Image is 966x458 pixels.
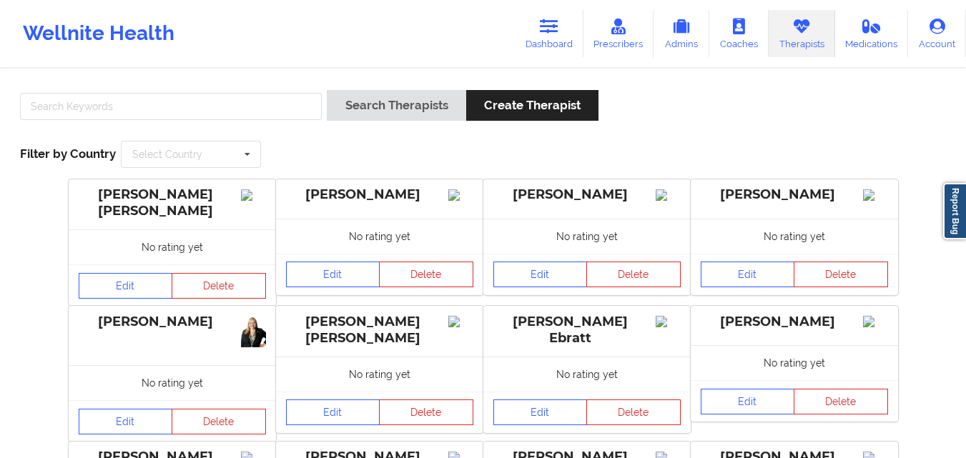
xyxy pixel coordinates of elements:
[286,262,380,287] a: Edit
[709,10,769,57] a: Coaches
[908,10,966,57] a: Account
[769,10,835,57] a: Therapists
[691,219,898,254] div: No rating yet
[379,262,473,287] button: Delete
[794,389,888,414] button: Delete
[493,314,681,347] div: [PERSON_NAME] Ebratt
[79,409,173,434] a: Edit
[515,10,583,57] a: Dashboard
[943,183,966,239] a: Report Bug
[448,316,473,327] img: Image%2Fplaceholer-image.png
[863,316,888,327] img: Image%2Fplaceholer-image.png
[701,314,888,330] div: [PERSON_NAME]
[863,189,888,201] img: Image%2Fplaceholer-image.png
[69,365,276,400] div: No rating yet
[493,399,588,425] a: Edit
[276,219,483,254] div: No rating yet
[172,409,266,434] button: Delete
[701,262,795,287] a: Edit
[276,357,483,392] div: No rating yet
[379,399,473,425] button: Delete
[483,219,691,254] div: No rating yet
[835,10,909,57] a: Medications
[69,229,276,264] div: No rating yet
[79,186,266,219] div: [PERSON_NAME] [PERSON_NAME]
[286,399,380,425] a: Edit
[241,316,266,347] img: 1cb508f2-df6b-42b3-aa03-ffd94541b525_Heather_Headshot_2020-_edit.jpeg
[79,273,173,299] a: Edit
[493,186,681,203] div: [PERSON_NAME]
[701,389,795,414] a: Edit
[794,262,888,287] button: Delete
[20,146,116,161] span: Filter by Country
[241,189,266,201] img: Image%2Fplaceholer-image.png
[286,314,473,347] div: [PERSON_NAME] [PERSON_NAME]
[493,262,588,287] a: Edit
[286,186,473,203] div: [PERSON_NAME]
[327,90,465,121] button: Search Therapists
[79,314,266,330] div: [PERSON_NAME]
[20,93,322,120] input: Search Keywords
[656,189,681,201] img: Image%2Fplaceholer-image.png
[583,10,654,57] a: Prescribers
[172,273,266,299] button: Delete
[656,316,681,327] img: Image%2Fplaceholer-image.png
[654,10,709,57] a: Admins
[586,399,681,425] button: Delete
[586,262,681,287] button: Delete
[132,149,202,159] div: Select Country
[701,186,888,203] div: [PERSON_NAME]
[691,345,898,380] div: No rating yet
[466,90,598,121] button: Create Therapist
[483,357,691,392] div: No rating yet
[448,189,473,201] img: Image%2Fplaceholer-image.png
